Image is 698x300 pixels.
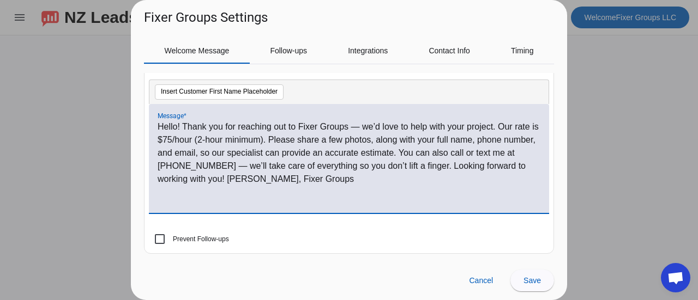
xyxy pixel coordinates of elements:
label: Prevent Follow-ups [171,234,229,244]
span: Contact Info [429,47,470,54]
button: Insert Customer First Name Placeholder [155,84,284,100]
h1: Fixer Groups Settings [144,9,268,26]
button: Save [510,270,554,291]
span: Timing [511,47,534,54]
span: Welcome Message [165,47,230,54]
span: Follow-ups [270,47,307,54]
span: Save [523,276,541,285]
div: Open chat [661,263,690,292]
p: Hello! Thank you for reaching out to Fixer Groups — we’d love to help with your project. Our rate... [158,120,540,186]
span: Integrations [348,47,388,54]
button: Cancel [460,270,502,291]
span: Cancel [469,276,493,285]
